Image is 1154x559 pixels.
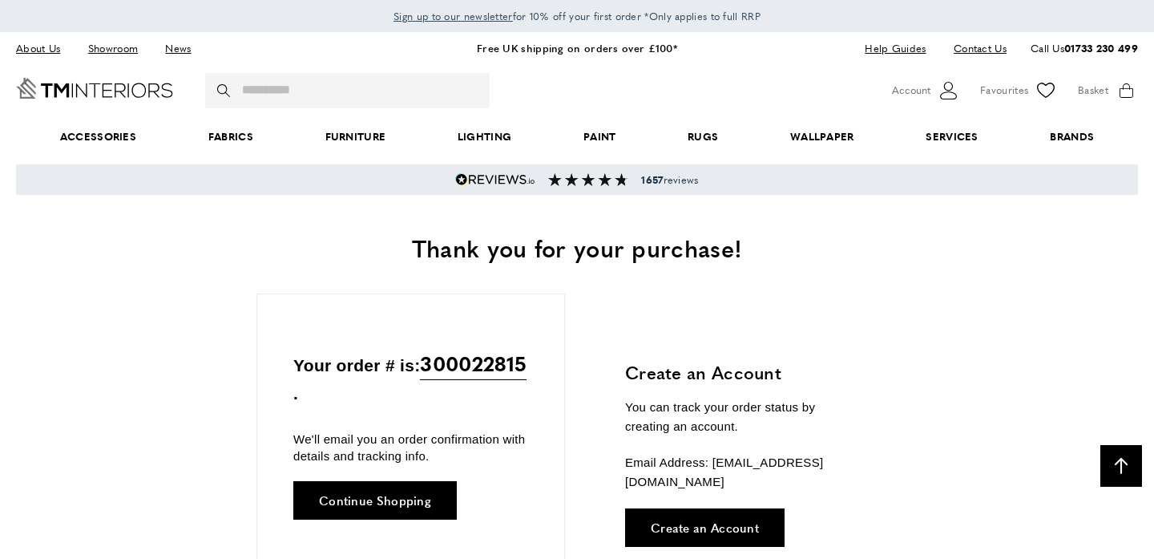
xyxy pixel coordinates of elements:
span: Create an Account [651,521,759,533]
a: Go to Home page [16,78,173,99]
span: Account [892,82,930,99]
span: Accessories [24,112,172,161]
span: Continue Shopping [319,494,431,506]
button: Customer Account [892,79,960,103]
span: reviews [641,173,698,186]
a: Brands [1015,112,1130,161]
a: Help Guides [853,38,938,59]
a: Fabrics [172,112,289,161]
a: Favourites [980,79,1058,103]
a: About Us [16,38,72,59]
a: Rugs [652,112,754,161]
strong: 1657 [641,172,663,187]
a: Continue Shopping [293,481,457,520]
a: Sign up to our newsletter [393,8,513,24]
p: Call Us [1031,40,1138,57]
img: Reviews section [548,173,628,186]
h3: Create an Account [625,360,861,385]
span: 300022815 [420,347,527,380]
span: Sign up to our newsletter [393,9,513,23]
a: Create an Account [625,508,785,547]
p: We'll email you an order confirmation with details and tracking info. [293,431,528,464]
span: Thank you for your purchase! [412,230,742,265]
img: Reviews.io 5 stars [455,173,535,186]
a: Free UK shipping on orders over £100* [477,40,677,55]
a: Showroom [76,38,150,59]
a: Wallpaper [754,112,890,161]
button: Search [217,73,233,108]
span: Favourites [980,82,1028,99]
a: News [153,38,203,59]
span: for 10% off your first order *Only applies to full RRP [393,9,761,23]
p: You can track your order status by creating an account. [625,398,861,436]
a: Contact Us [942,38,1007,59]
a: Furniture [289,112,422,161]
p: Your order # is: . [293,347,528,407]
a: Lighting [422,112,547,161]
a: Services [890,112,1015,161]
p: Email Address: [EMAIL_ADDRESS][DOMAIN_NAME] [625,453,861,492]
a: 01733 230 499 [1064,40,1138,55]
a: Paint [547,112,652,161]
